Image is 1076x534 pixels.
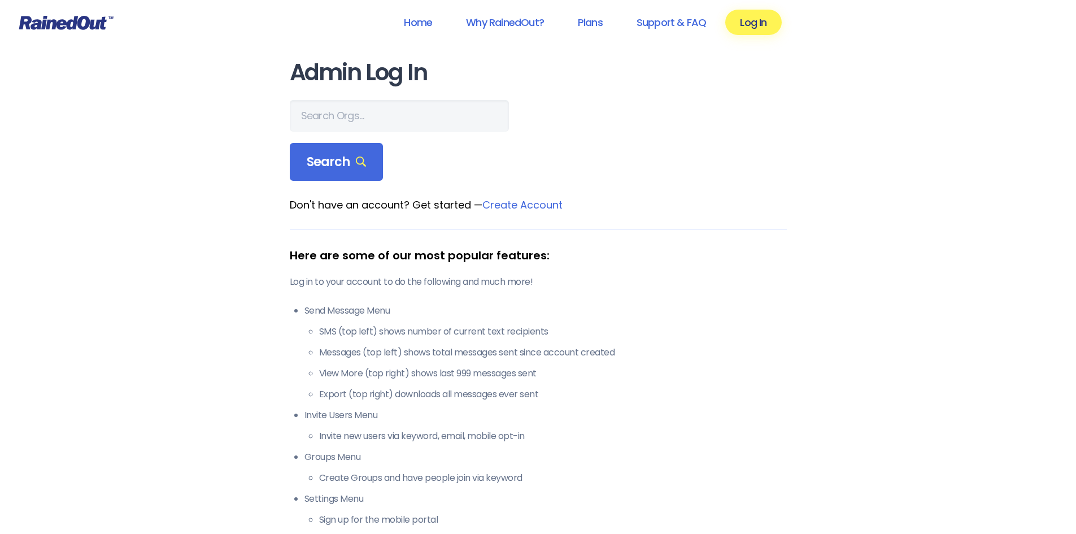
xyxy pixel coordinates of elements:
div: Search [290,143,384,181]
div: Here are some of our most popular features: [290,247,787,264]
a: Plans [563,10,617,35]
input: Search Orgs… [290,100,509,132]
a: Log In [725,10,781,35]
a: Home [389,10,447,35]
p: Log in to your account to do the following and much more! [290,275,787,289]
li: Invite new users via keyword, email, mobile opt-in [319,429,787,443]
li: Invite Users Menu [304,409,787,443]
a: Support & FAQ [622,10,721,35]
li: Sign up for the mobile portal [319,513,787,527]
li: Groups Menu [304,450,787,485]
li: View More (top right) shows last 999 messages sent [319,367,787,380]
li: SMS (top left) shows number of current text recipients [319,325,787,338]
li: Export (top right) downloads all messages ever sent [319,388,787,401]
li: Send Message Menu [304,304,787,401]
li: Messages (top left) shows total messages sent since account created [319,346,787,359]
span: Search [307,154,367,170]
a: Create Account [482,198,563,212]
a: Why RainedOut? [451,10,559,35]
h1: Admin Log In [290,60,787,85]
li: Create Groups and have people join via keyword [319,471,787,485]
